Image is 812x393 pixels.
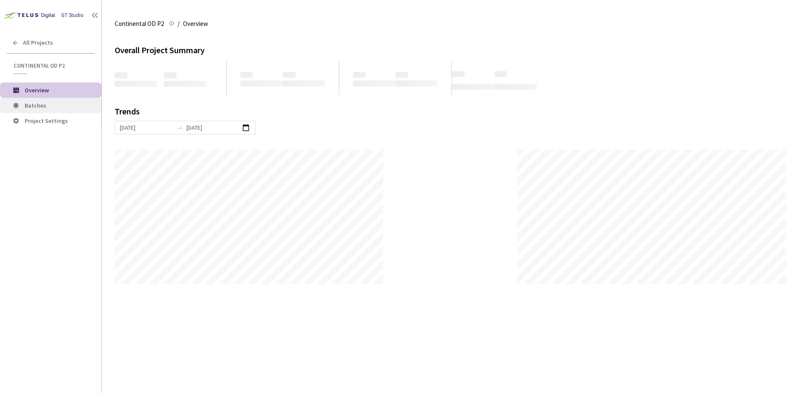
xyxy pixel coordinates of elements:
[283,80,325,86] span: ‌
[120,123,173,132] input: Start date
[25,102,46,109] span: Batches
[178,19,180,29] li: /
[23,39,53,46] span: All Projects
[494,71,507,77] span: ‌
[115,81,157,87] span: ‌
[186,123,240,132] input: End date
[25,86,49,94] span: Overview
[164,81,206,87] span: ‌
[25,117,68,125] span: Project Settings
[115,107,787,121] div: Trends
[283,72,296,78] span: ‌
[115,19,164,29] span: Continental OD P2
[61,11,84,20] div: GT Studio
[115,44,799,57] div: Overall Project Summary
[176,124,183,131] span: to
[240,72,253,78] span: ‌
[395,80,438,86] span: ‌
[452,71,465,77] span: ‌
[14,62,90,69] span: Continental OD P2
[164,72,177,78] span: ‌
[115,72,127,78] span: ‌
[452,84,494,90] span: ‌
[395,72,408,78] span: ‌
[183,19,208,29] span: Overview
[176,124,183,131] span: swap-right
[240,80,283,86] span: ‌
[353,80,395,86] span: ‌
[494,84,537,90] span: ‌
[353,72,366,78] span: ‌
